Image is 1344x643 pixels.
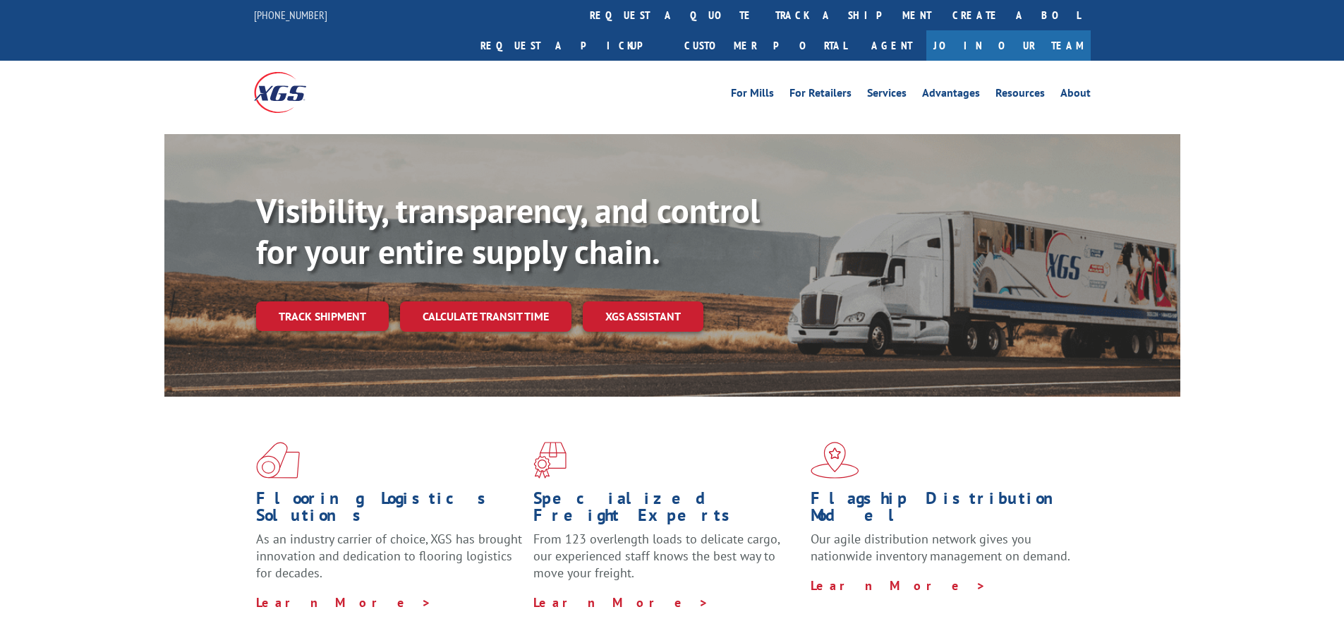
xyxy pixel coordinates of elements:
span: As an industry carrier of choice, XGS has brought innovation and dedication to flooring logistics... [256,531,522,581]
h1: Specialized Freight Experts [533,490,800,531]
a: Join Our Team [926,30,1091,61]
p: From 123 overlength loads to delicate cargo, our experienced staff knows the best way to move you... [533,531,800,594]
a: Calculate transit time [400,301,571,332]
img: xgs-icon-focused-on-flooring-red [533,442,567,479]
a: Learn More > [256,594,432,611]
a: Agent [857,30,926,61]
a: Services [867,88,907,103]
img: xgs-icon-total-supply-chain-intelligence-red [256,442,300,479]
a: Learn More > [533,594,709,611]
a: About [1060,88,1091,103]
a: For Mills [731,88,774,103]
h1: Flagship Distribution Model [811,490,1077,531]
a: Request a pickup [470,30,674,61]
b: Visibility, transparency, and control for your entire supply chain. [256,188,760,273]
a: For Retailers [789,88,852,103]
a: XGS ASSISTANT [583,301,703,332]
a: Learn More > [811,577,986,594]
a: Customer Portal [674,30,857,61]
a: Track shipment [256,301,389,331]
a: Resources [995,88,1045,103]
h1: Flooring Logistics Solutions [256,490,523,531]
span: Our agile distribution network gives you nationwide inventory management on demand. [811,531,1070,564]
a: Advantages [922,88,980,103]
img: xgs-icon-flagship-distribution-model-red [811,442,859,479]
a: [PHONE_NUMBER] [254,8,327,22]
